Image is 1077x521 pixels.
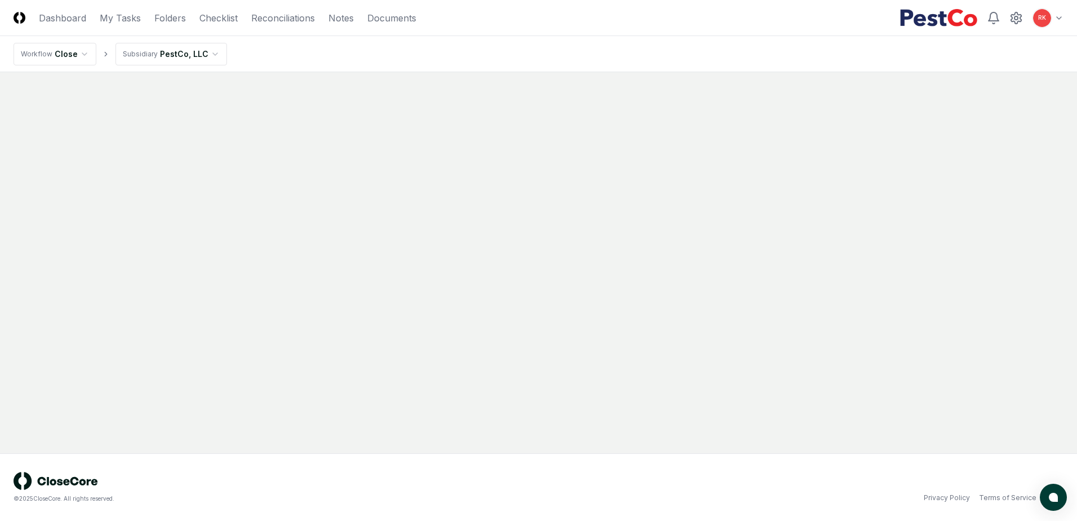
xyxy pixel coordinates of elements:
[1038,14,1046,22] span: RK
[900,9,978,27] img: PestCo logo
[21,49,52,59] div: Workflow
[100,11,141,25] a: My Tasks
[39,11,86,25] a: Dashboard
[328,11,354,25] a: Notes
[154,11,186,25] a: Folders
[14,494,538,503] div: © 2025 CloseCore. All rights reserved.
[1032,8,1052,28] button: RK
[123,49,158,59] div: Subsidiary
[199,11,238,25] a: Checklist
[1040,484,1067,511] button: atlas-launcher
[924,493,970,503] a: Privacy Policy
[251,11,315,25] a: Reconciliations
[14,43,227,65] nav: breadcrumb
[14,12,25,24] img: Logo
[979,493,1036,503] a: Terms of Service
[14,472,98,490] img: logo
[367,11,416,25] a: Documents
